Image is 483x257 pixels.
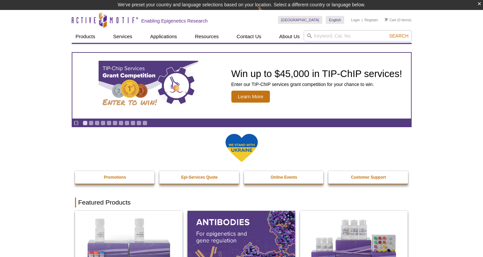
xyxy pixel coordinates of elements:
[304,30,412,42] input: Keyword, Cat. No.
[278,16,323,24] a: [GEOGRAPHIC_DATA]
[328,171,409,184] a: Customer Support
[75,171,155,184] a: Promotions
[95,121,100,126] a: Go to slide 3
[113,121,118,126] a: Go to slide 6
[389,33,408,39] span: Search
[130,121,135,126] a: Go to slide 9
[74,121,79,126] a: Toggle autoplay
[141,18,208,24] h2: Enabling Epigenetics Research
[109,30,136,43] a: Services
[136,121,141,126] a: Go to slide 10
[181,175,218,180] strong: Epi-Services Quote
[271,175,297,180] strong: Online Events
[233,30,265,43] a: Contact Us
[142,121,147,126] a: Go to slide 11
[244,171,324,184] a: Online Events
[275,30,304,43] a: About Us
[72,53,411,119] a: TIP-ChIP Services Grant Competition Win up to $45,000 in TIP-ChIP services! Enter our TIP-ChIP se...
[89,121,94,126] a: Go to slide 2
[101,121,106,126] a: Go to slide 4
[72,53,411,119] article: TIP-ChIP Services Grant Competition
[385,18,388,21] img: Your Cart
[146,30,181,43] a: Applications
[231,69,402,79] h2: Win up to $45,000 in TIP-ChIP services!
[326,16,344,24] a: English
[258,5,275,21] img: Change Here
[107,121,112,126] a: Go to slide 5
[351,175,386,180] strong: Customer Support
[364,18,378,22] a: Register
[385,18,396,22] a: Cart
[159,171,240,184] a: Epi-Services Quote
[104,175,126,180] strong: Promotions
[351,18,360,22] a: Login
[385,16,412,24] li: (0 items)
[72,30,99,43] a: Products
[124,121,129,126] a: Go to slide 8
[231,81,402,87] p: Enter our TIP-ChIP services grant competition for your chance to win.
[387,33,410,39] button: Search
[99,61,198,111] img: TIP-ChIP Services Grant Competition
[225,133,258,163] img: We Stand With Ukraine
[75,198,408,208] h2: Featured Products
[119,121,123,126] a: Go to slide 7
[231,91,270,103] span: Learn More
[191,30,223,43] a: Resources
[83,121,88,126] a: Go to slide 1
[362,16,363,24] li: |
